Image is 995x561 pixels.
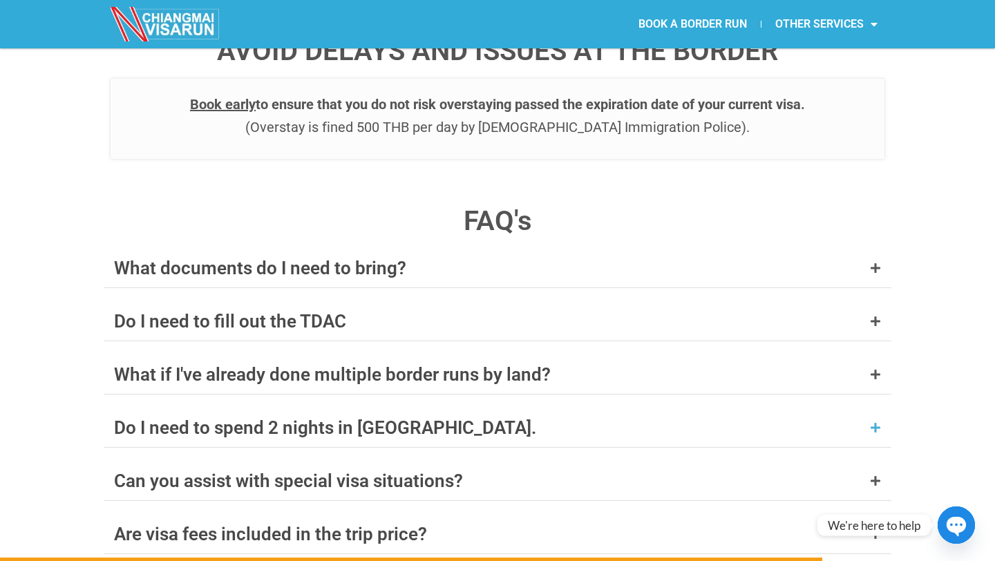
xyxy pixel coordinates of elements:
nav: Menu [497,8,891,40]
h4: AVOID DELAYS AND ISSUES AT THE BORDER [111,37,884,65]
h4: FAQ's [104,207,891,235]
b: to ensure that you do not risk overstaying passed the expiration date of your current visa. [190,96,805,113]
a: OTHER SERVICES [761,8,891,40]
div: Are visa fees included in the trip price? [114,525,427,543]
div: Do I need to spend 2 nights in [GEOGRAPHIC_DATA]. [114,419,536,437]
span: (Overstay is fined 500 THB per day by [DEMOGRAPHIC_DATA] Immigration Police). [245,119,750,135]
u: Book early [190,96,256,113]
a: BOOK A BORDER RUN [625,8,761,40]
div: What documents do I need to bring? [114,259,406,277]
div: Do I need to fill out the TDAC [114,312,346,330]
div: What if I've already done multiple border runs by land? [114,365,551,383]
div: Can you assist with special visa situations? [114,472,463,490]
